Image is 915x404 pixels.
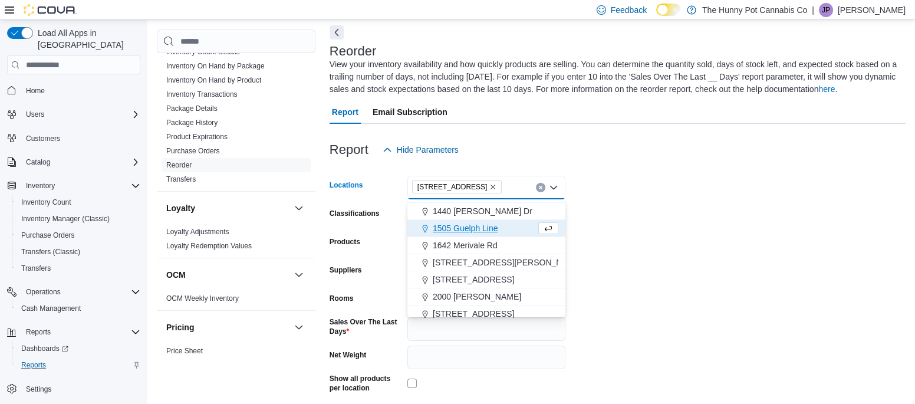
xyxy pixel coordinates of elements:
[407,271,565,288] button: [STREET_ADDRESS]
[330,209,380,218] label: Classifications
[292,320,306,334] button: Pricing
[12,227,145,244] button: Purchase Orders
[166,62,265,70] a: Inventory On Hand by Package
[407,237,565,254] button: 1642 Merivale Rd
[330,265,362,275] label: Suppliers
[166,202,289,214] button: Loyalty
[330,180,363,190] label: Locations
[166,61,265,71] span: Inventory On Hand by Package
[21,231,75,240] span: Purchase Orders
[21,325,140,339] span: Reports
[21,214,110,224] span: Inventory Manager (Classic)
[378,138,463,162] button: Hide Parameters
[166,146,220,156] span: Purchase Orders
[2,81,145,98] button: Home
[21,264,51,273] span: Transfers
[166,133,228,141] a: Product Expirations
[166,241,252,251] span: Loyalty Redemption Values
[166,90,238,98] a: Inventory Transactions
[407,306,565,323] button: [STREET_ADDRESS]
[417,181,488,193] span: [STREET_ADDRESS]
[2,324,145,340] button: Reports
[407,203,565,220] button: 1440 [PERSON_NAME] Dr
[17,261,140,275] span: Transfers
[26,110,44,119] span: Users
[330,143,368,157] h3: Report
[17,301,140,316] span: Cash Management
[611,4,647,16] span: Feedback
[397,144,459,156] span: Hide Parameters
[17,212,114,226] a: Inventory Manager (Classic)
[26,327,51,337] span: Reports
[21,360,46,370] span: Reports
[12,194,145,211] button: Inventory Count
[12,340,145,357] a: Dashboards
[21,179,60,193] button: Inventory
[166,294,239,303] a: OCM Weekly Inventory
[166,321,289,333] button: Pricing
[489,183,496,190] button: Remove 145 Silver Reign Dr from selection in this group
[166,147,220,155] a: Purchase Orders
[21,344,68,353] span: Dashboards
[166,242,252,250] a: Loyalty Redemption Values
[17,228,140,242] span: Purchase Orders
[2,130,145,147] button: Customers
[292,201,306,215] button: Loyalty
[433,308,514,320] span: [STREET_ADDRESS]
[702,3,807,17] p: The Hunny Pot Cannabis Co
[17,212,140,226] span: Inventory Manager (Classic)
[21,179,140,193] span: Inventory
[33,27,140,51] span: Load All Apps in [GEOGRAPHIC_DATA]
[536,183,545,192] button: Clear input
[17,341,140,356] span: Dashboards
[407,254,565,271] button: [STREET_ADDRESS][PERSON_NAME]
[17,228,80,242] a: Purchase Orders
[12,244,145,260] button: Transfers (Classic)
[26,157,50,167] span: Catalog
[822,3,830,17] span: JP
[26,86,45,96] span: Home
[166,175,196,184] span: Transfers
[407,220,565,237] button: 1505 Guelph Line
[26,181,55,190] span: Inventory
[330,294,354,303] label: Rooms
[2,154,145,170] button: Catalog
[2,284,145,300] button: Operations
[21,382,140,396] span: Settings
[21,155,55,169] button: Catalog
[21,132,65,146] a: Customers
[17,195,140,209] span: Inventory Count
[166,347,203,355] a: Price Sheet
[26,287,61,297] span: Operations
[166,161,192,169] a: Reorder
[21,107,140,121] span: Users
[12,211,145,227] button: Inventory Manager (Classic)
[12,300,145,317] button: Cash Management
[26,385,51,394] span: Settings
[157,225,315,258] div: Loyalty
[330,44,376,58] h3: Reorder
[2,380,145,398] button: Settings
[21,83,140,97] span: Home
[819,3,833,17] div: Jason Polizzi
[330,317,403,336] label: Sales Over The Last Days
[330,350,366,360] label: Net Weight
[166,228,229,236] a: Loyalty Adjustments
[166,119,218,127] a: Package History
[166,160,192,170] span: Reorder
[330,25,344,40] button: Next
[2,106,145,123] button: Users
[21,285,140,299] span: Operations
[21,84,50,98] a: Home
[166,132,228,142] span: Product Expirations
[407,288,565,306] button: 2000 [PERSON_NAME]
[17,358,140,372] span: Reports
[166,321,194,333] h3: Pricing
[433,239,498,251] span: 1642 Merivale Rd
[818,84,835,94] a: here
[330,58,900,96] div: View your inventory availability and how quickly products are selling. You can determine the quan...
[21,285,65,299] button: Operations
